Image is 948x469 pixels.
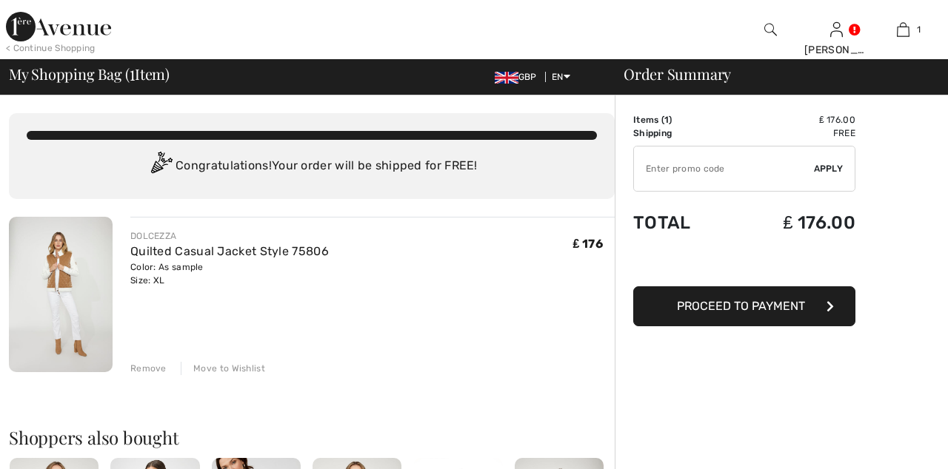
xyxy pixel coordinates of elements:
[830,21,843,38] img: My Info
[606,67,939,81] div: Order Summary
[130,244,329,258] a: Quilted Casual Jacket Style 75806
[804,42,869,58] div: [PERSON_NAME]
[634,146,814,191] input: Promo code
[633,113,732,126] td: Items ( )
[552,72,570,82] span: EN
[9,428,615,446] h2: Shoppers also bought
[830,22,843,36] a: Sign In
[732,113,855,126] td: ₤ 176.00
[9,67,170,81] span: My Shopping Bag ( Item)
[764,21,777,38] img: search the website
[6,41,96,55] div: < Continue Shopping
[9,217,113,372] img: Quilted Casual Jacket Style 75806
[633,126,732,140] td: Shipping
[27,152,597,181] div: Congratulations! Your order will be shipped for FREE!
[130,229,329,243] div: DOLCEZZA
[495,72,543,82] span: GBP
[664,115,669,125] span: 1
[732,126,855,140] td: Free
[633,198,732,248] td: Total
[130,362,167,375] div: Remove
[870,21,935,38] a: 1
[917,23,921,36] span: 1
[897,21,909,38] img: My Bag
[814,162,844,175] span: Apply
[181,362,265,375] div: Move to Wishlist
[6,12,111,41] img: 1ère Avenue
[633,248,855,281] iframe: PayPal
[732,198,855,248] td: ₤ 176.00
[130,63,135,82] span: 1
[146,152,176,181] img: Congratulation2.svg
[495,72,518,84] img: UK Pound
[677,299,805,313] span: Proceed to Payment
[633,286,855,326] button: Proceed to Payment
[573,237,603,251] span: ₤ 176
[130,260,329,287] div: Color: As sample Size: XL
